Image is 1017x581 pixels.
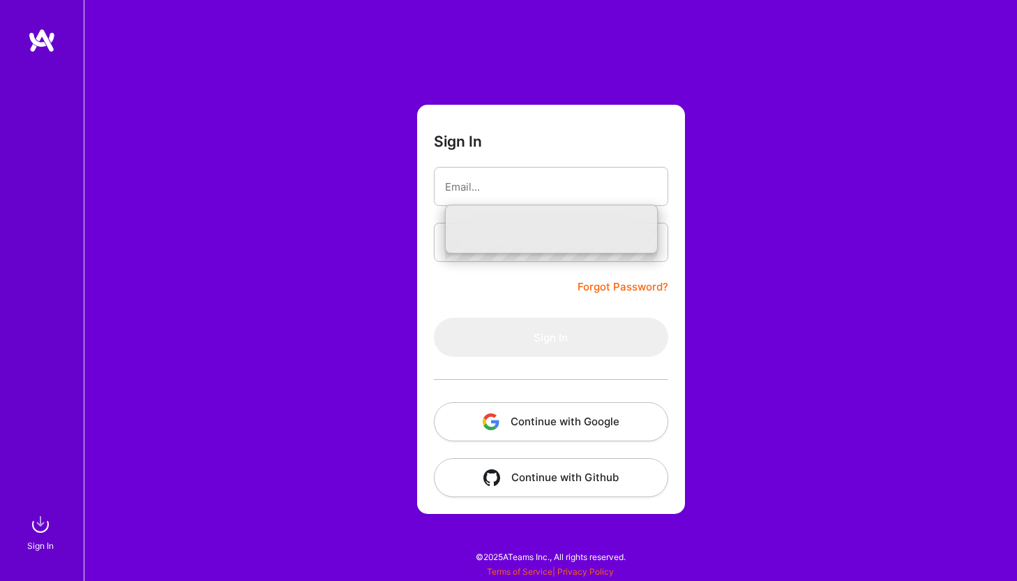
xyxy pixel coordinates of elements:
[434,133,482,150] h3: Sign In
[27,510,54,538] img: sign in
[27,538,54,553] div: Sign In
[578,279,668,295] a: Forgot Password?
[487,566,614,577] span: |
[434,402,668,441] button: Continue with Google
[483,469,500,486] img: icon
[434,458,668,497] button: Continue with Github
[487,566,552,577] a: Terms of Service
[84,539,1017,574] div: © 2025 ATeams Inc., All rights reserved.
[557,566,614,577] a: Privacy Policy
[483,413,499,430] img: icon
[29,510,54,553] a: sign inSign In
[28,28,56,53] img: logo
[445,169,657,205] input: Email...
[434,318,668,357] button: Sign In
